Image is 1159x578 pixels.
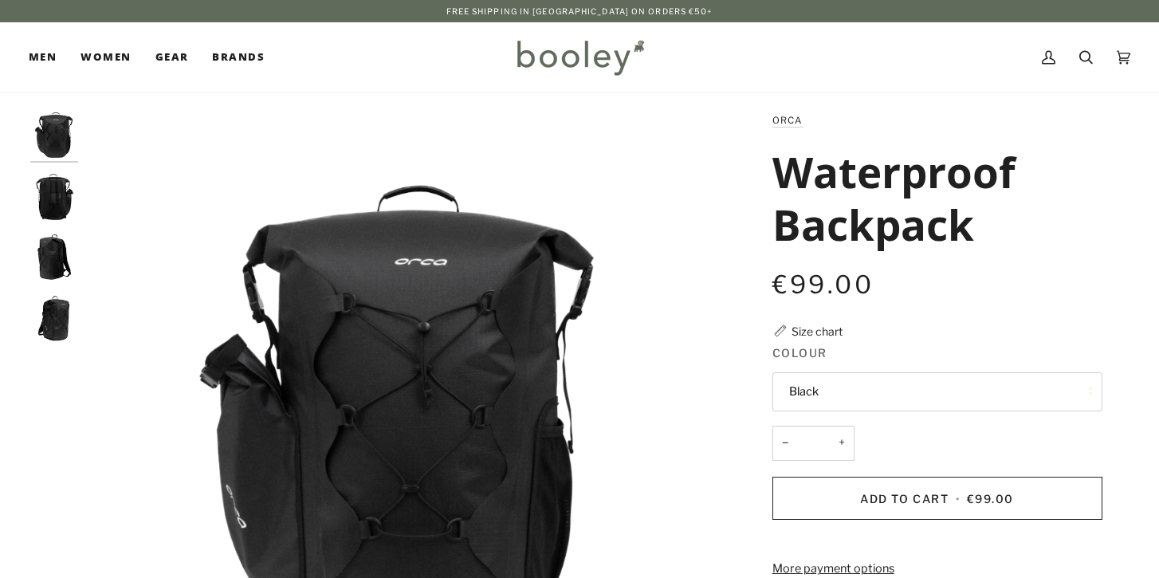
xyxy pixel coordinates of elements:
[143,22,201,92] a: Gear
[30,295,78,343] img: Orca Waterproof Backpack Black - Booley Galway
[30,112,78,159] img: Orca Waterproof Backpack Black - Booley Galway
[772,269,874,300] span: €99.00
[446,5,713,18] p: Free Shipping in [GEOGRAPHIC_DATA] on Orders €50+
[772,477,1102,520] button: Add to Cart • €99.00
[772,426,855,462] input: Quantity
[81,49,131,65] span: Women
[772,560,1102,578] a: More payment options
[29,22,69,92] a: Men
[860,492,949,505] span: Add to Cart
[29,49,57,65] span: Men
[212,49,265,65] span: Brands
[953,492,964,505] span: •
[829,426,855,462] button: +
[510,34,650,81] img: Booley
[30,234,78,281] img: Orca Waterproof Backpack Black - Booley Galway
[69,22,143,92] a: Women
[772,115,803,126] a: Orca
[772,426,798,462] button: −
[772,344,827,361] span: Colour
[772,145,1090,250] h1: Waterproof Backpack
[967,492,1014,505] span: €99.00
[200,22,277,92] a: Brands
[30,173,78,221] img: Orca Waterproof Backpack Black - Booley Galway
[772,372,1102,411] button: Black
[155,49,189,65] span: Gear
[792,323,843,340] div: Size chart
